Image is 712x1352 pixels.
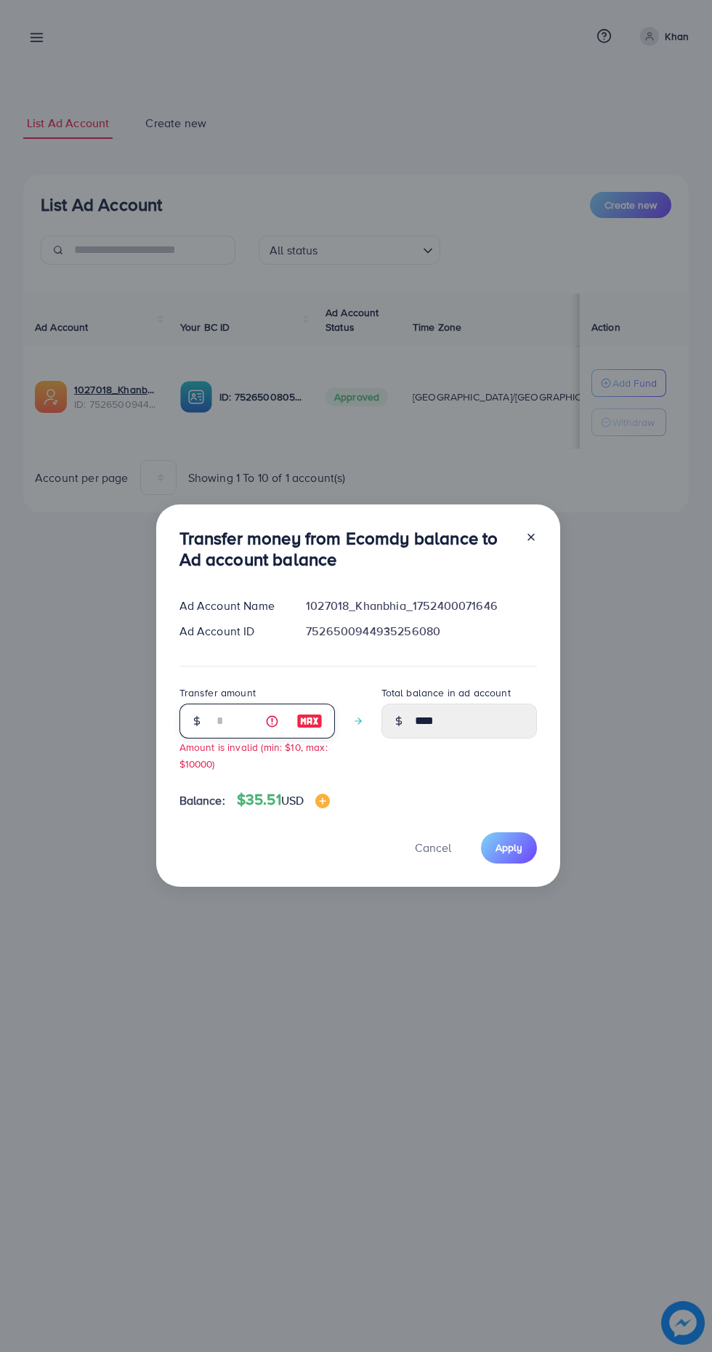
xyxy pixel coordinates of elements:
[397,832,469,864] button: Cancel
[179,685,256,700] label: Transfer amount
[294,597,548,614] div: 1027018_Khanbhia_1752400071646
[281,792,304,808] span: USD
[179,528,514,570] h3: Transfer money from Ecomdy balance to Ad account balance
[294,623,548,640] div: 7526500944935256080
[296,712,323,730] img: image
[481,832,537,864] button: Apply
[381,685,511,700] label: Total balance in ad account
[415,840,451,856] span: Cancel
[179,740,328,770] small: Amount is invalid (min: $10, max: $10000)
[315,794,330,808] img: image
[237,791,330,809] h4: $35.51
[168,597,295,614] div: Ad Account Name
[495,840,522,855] span: Apply
[179,792,225,809] span: Balance:
[168,623,295,640] div: Ad Account ID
